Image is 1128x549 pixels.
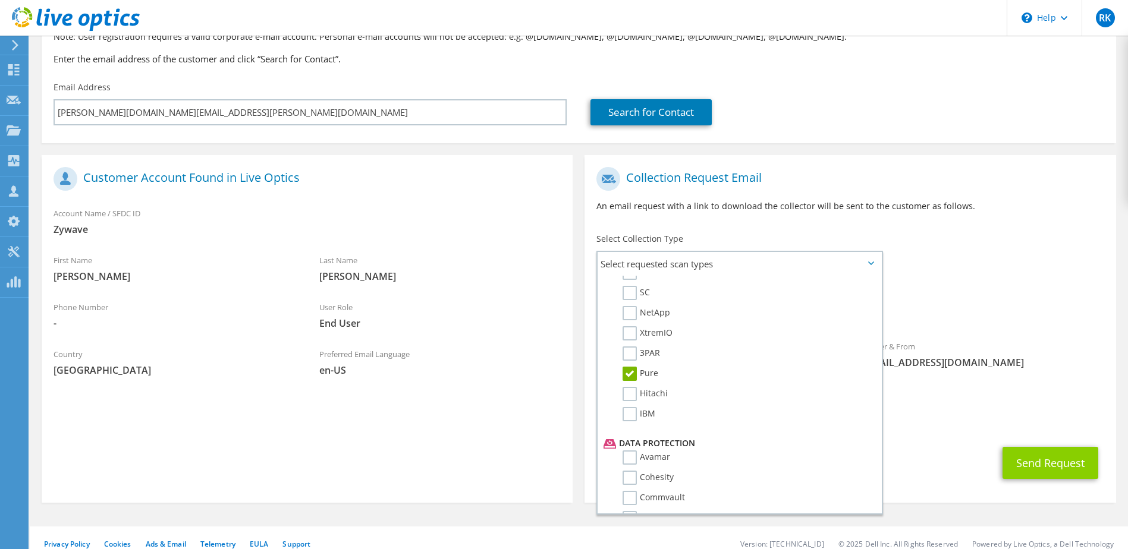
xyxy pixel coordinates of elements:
span: [PERSON_NAME] [54,270,296,283]
svg: \n [1022,12,1032,23]
h1: Collection Request Email [596,167,1098,191]
label: Avamar [623,450,670,465]
a: EULA [250,539,268,549]
span: - [54,317,296,330]
label: Select Collection Type [596,233,683,245]
span: [PERSON_NAME] [319,270,561,283]
label: Pure [623,367,658,381]
label: Commvault [623,491,685,505]
button: Send Request [1003,447,1098,479]
label: XtremIO [623,326,673,340]
div: CC & Reply To [585,394,1116,435]
div: Last Name [307,248,573,289]
span: en-US [319,364,561,377]
h1: Customer Account Found in Live Optics [54,167,555,191]
li: Version: [TECHNICAL_ID] [740,539,824,549]
span: [EMAIL_ADDRESS][DOMAIN_NAME] [862,356,1104,369]
label: IBM Spectrum Protect (TSM) [623,511,751,525]
label: Cohesity [623,471,674,485]
div: Requested Collections [585,280,1116,328]
a: Cookies [104,539,131,549]
label: Email Address [54,81,111,93]
li: Powered by Live Optics, a Dell Technology [972,539,1114,549]
li: © 2025 Dell Inc. All Rights Reserved [838,539,958,549]
label: Hitachi [623,387,668,401]
div: Phone Number [42,295,307,336]
div: Sender & From [850,334,1116,375]
p: Note: User registration requires a valid corporate e-mail account. Personal e-mail accounts will ... [54,30,1104,43]
a: Search for Contact [590,99,712,125]
div: First Name [42,248,307,289]
div: To [585,334,850,388]
label: IBM [623,407,655,421]
div: Preferred Email Language [307,342,573,383]
a: Ads & Email [146,539,186,549]
a: Support [282,539,310,549]
div: User Role [307,295,573,336]
label: SC [623,286,650,300]
span: End User [319,317,561,330]
span: Select requested scan types [598,252,881,276]
label: 3PAR [623,346,660,361]
h3: Enter the email address of the customer and click “Search for Contact”. [54,52,1104,65]
div: Account Name / SFDC ID [42,201,573,242]
a: Privacy Policy [44,539,90,549]
div: Country [42,342,307,383]
li: Data Protection [601,436,875,450]
span: RK [1096,8,1115,27]
label: NetApp [623,306,670,320]
p: An email request with a link to download the collector will be sent to the customer as follows. [596,200,1104,213]
a: Telemetry [200,539,235,549]
span: Zywave [54,223,561,236]
span: [GEOGRAPHIC_DATA] [54,364,296,377]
